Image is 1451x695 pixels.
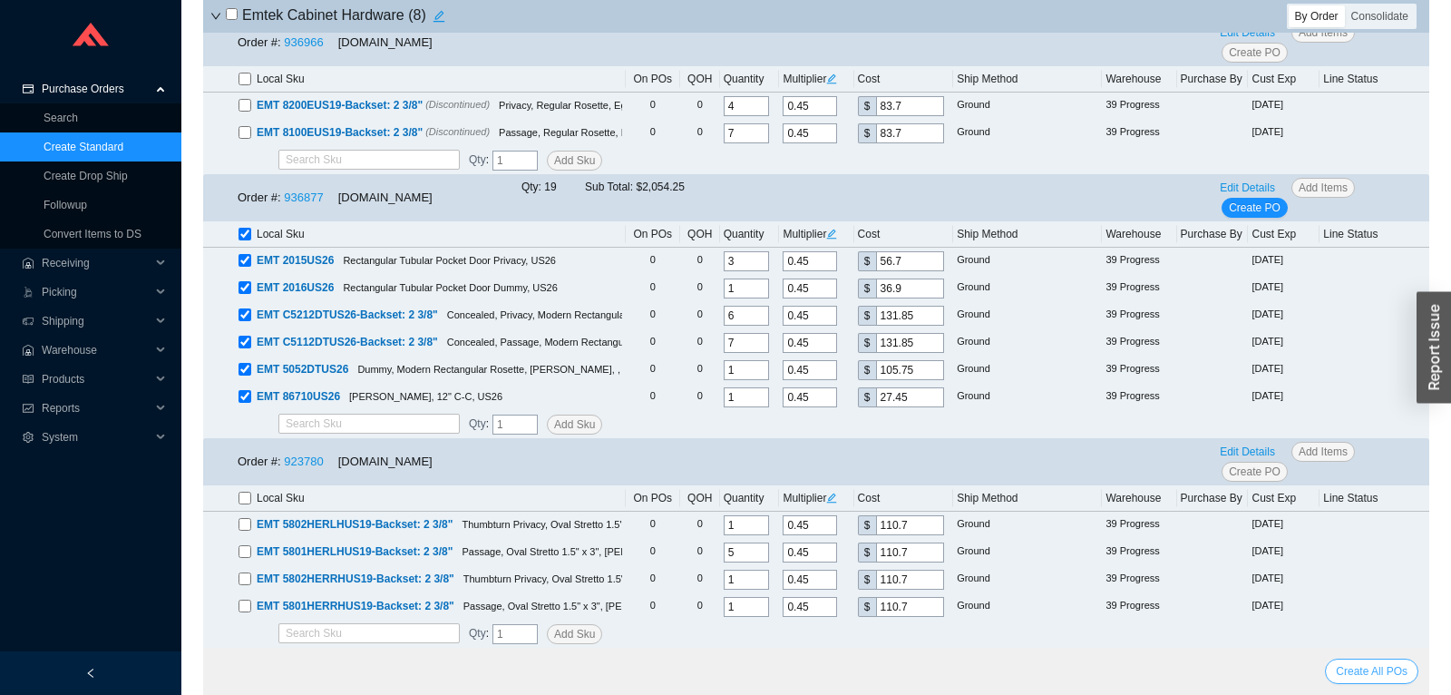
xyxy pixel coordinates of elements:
td: [DATE] [1248,539,1320,566]
td: 0 [626,539,680,566]
td: 0 [626,120,680,147]
button: Create PO [1222,198,1288,218]
span: Order #: [238,35,281,49]
td: Ground [953,275,1102,302]
span: fund [22,403,34,414]
td: [DATE] [1248,329,1320,357]
button: edit [426,4,452,29]
i: (Discontinued) [425,99,490,110]
span: Picking [42,278,151,307]
span: Qty [469,627,486,640]
span: Local Sku [257,70,305,88]
span: $2,054.25 [636,181,684,193]
td: [DATE] [1248,512,1320,539]
span: Concealed, Passage, Modern Rectangular Rosette, [PERSON_NAME], , US26 [447,337,796,347]
a: Search [44,112,78,124]
td: Ground [953,593,1102,621]
td: [DATE] [1248,93,1320,120]
div: $ [858,387,876,407]
a: Convert Items to DS [44,228,141,240]
span: down [210,11,221,22]
td: [DATE] [1248,302,1320,329]
td: 0 [626,248,680,275]
td: 39 Progress [1102,593,1176,621]
span: Edit Details [1220,443,1275,461]
span: EMT 5052DTUS26 [257,363,348,376]
span: edit [826,73,837,84]
button: Edit Details [1212,442,1282,462]
span: Order #: [238,455,281,468]
td: Ground [953,566,1102,593]
td: Ground [953,93,1102,120]
span: Create PO [1229,199,1281,217]
td: 39 Progress [1102,357,1176,384]
td: 39 Progress [1102,566,1176,593]
button: Add Items [1291,178,1355,198]
th: Purchase By [1177,221,1249,248]
td: 0 [626,566,680,593]
span: EMT 8200EUS19-Backset: 2 3/8" [257,99,423,112]
th: QOH [680,485,720,512]
div: Multiplier [783,70,850,88]
th: Quantity [720,485,780,512]
span: Dummy, Modern Rectangular Rosette, [PERSON_NAME], , US26 [357,364,648,375]
td: 39 Progress [1102,512,1176,539]
span: Thumbturn Privacy, Oval Stretto 1.5" x 3", [PERSON_NAME], RH, US19 [463,573,783,584]
span: EMT 5801HERRHUS19-Backset: 2 3/8" [257,600,454,612]
span: read [22,374,34,385]
span: Thumbturn Privacy, Oval Stretto 1.5" x 3", [PERSON_NAME], LH, US19 [462,519,779,530]
div: Multiplier [783,225,850,243]
td: [DATE] [1248,357,1320,384]
button: Add Items [1291,442,1355,462]
td: 0 [626,384,680,411]
span: Warehouse [42,336,151,365]
td: 0 [680,512,720,539]
span: Purchase Orders [42,74,151,103]
span: EMT 5801HERLHUS19-Backset: 2 3/8" [257,545,453,558]
span: 19 [544,181,556,193]
th: Warehouse [1102,221,1176,248]
td: 0 [626,302,680,329]
button: Edit Details [1212,23,1282,43]
a: 936877 [284,191,323,204]
span: EMT 2015US26 [257,254,334,267]
th: Purchase By [1177,485,1249,512]
td: 0 [680,248,720,275]
i: (Discontinued) [425,126,490,137]
th: Quantity [720,66,780,93]
span: [DOMAIN_NAME] [338,455,433,468]
div: $ [858,570,876,590]
div: Consolidate [1345,5,1415,27]
td: 39 Progress [1102,120,1176,147]
td: Ground [953,120,1102,147]
th: On POs [626,66,680,93]
span: Receiving [42,249,151,278]
span: Passage, Regular Rosette, Egg Knob, , US19 [499,127,701,138]
a: Create Drop Ship [44,170,128,182]
span: Sub Total: [585,181,633,193]
td: 39 Progress [1102,384,1176,411]
td: 39 Progress [1102,93,1176,120]
td: 0 [626,275,680,302]
button: Add Items [1291,23,1355,43]
td: Ground [953,357,1102,384]
th: Line Status [1320,66,1429,93]
span: Local Sku [257,225,305,243]
a: 923780 [284,455,323,468]
div: $ [858,96,876,116]
button: Edit Details [1212,178,1282,198]
td: 0 [680,593,720,621]
span: Edit Details [1220,24,1275,42]
th: Ship Method [953,485,1102,512]
div: $ [858,515,876,535]
span: EMT C5212DTUS26-Backset: 2 3/8" [257,308,438,321]
th: Cust Exp [1248,221,1320,248]
th: On POs [626,485,680,512]
span: : [469,151,489,171]
span: Qty [469,417,486,430]
input: 1 [492,151,538,171]
div: $ [858,251,876,271]
span: System [42,423,151,452]
td: [DATE] [1248,248,1320,275]
span: Qty [469,153,486,166]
